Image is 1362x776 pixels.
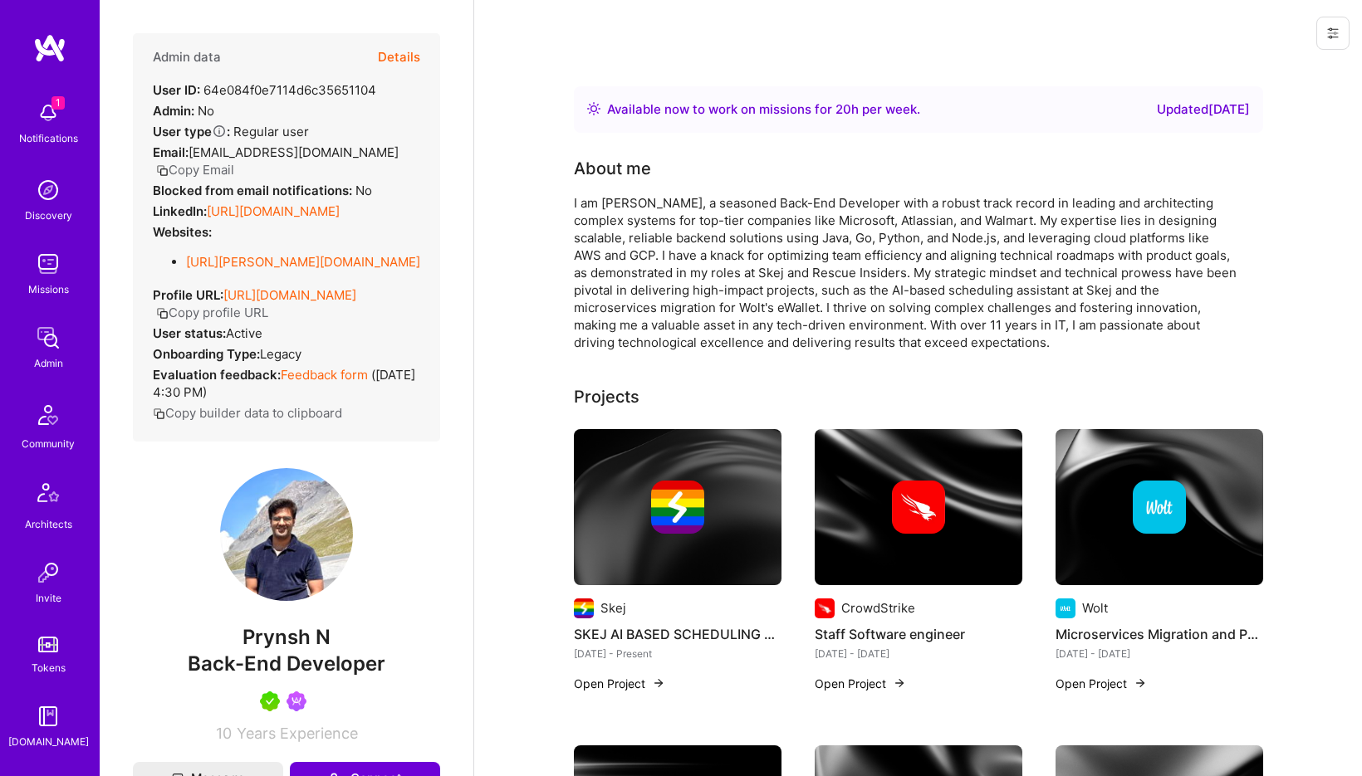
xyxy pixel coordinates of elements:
[153,144,189,160] strong: Email:
[574,645,781,662] div: [DATE] - Present
[260,346,301,362] span: legacy
[281,367,368,383] a: Feedback form
[28,395,68,435] img: Community
[32,659,66,676] div: Tokens
[156,164,169,177] i: icon Copy
[153,103,194,119] strong: Admin:
[153,102,214,120] div: No
[574,598,594,618] img: Company logo
[815,598,835,618] img: Company logo
[815,675,906,692] button: Open Project
[153,287,223,303] strong: Profile URL:
[32,96,65,129] img: bell
[32,173,65,207] img: discovery
[19,129,78,147] div: Notifications
[574,384,639,409] div: Projects
[287,691,306,711] img: Been on Mission
[32,700,65,733] img: guide book
[652,676,665,690] img: arrow-right
[25,207,72,224] div: Discovery
[153,50,221,65] h4: Admin data
[153,123,309,140] div: Regular user
[1056,598,1075,618] img: Company logo
[574,429,781,585] img: cover
[133,625,440,650] span: Prynsh N
[1133,481,1186,534] img: Company logo
[815,623,1022,645] h4: Staff Software engineer
[8,733,89,750] div: [DOMAIN_NAME]
[1056,623,1263,645] h4: Microservices Migration and Payment Solutions
[835,101,851,117] span: 20
[1082,599,1108,617] div: Wolt
[587,102,600,115] img: Availability
[216,725,232,742] span: 10
[156,307,169,320] i: icon Copy
[153,325,226,341] strong: User status:
[153,346,260,362] strong: Onboarding Type:
[153,82,200,98] strong: User ID:
[38,637,58,652] img: tokens
[153,183,355,198] strong: Blocked from email notifications:
[33,33,66,63] img: logo
[574,156,651,181] div: About me
[32,321,65,354] img: admin teamwork
[815,429,1022,585] img: cover
[574,623,781,645] h4: SKEJ AI BASED SCHEDULING ASSISTANT
[892,481,945,534] img: Company logo
[153,367,281,383] strong: Evaluation feedback:
[34,354,63,372] div: Admin
[378,33,420,81] button: Details
[1056,429,1263,585] img: cover
[156,304,268,321] button: Copy profile URL
[574,194,1238,351] div: I am [PERSON_NAME], a seasoned Back-End Developer with a robust track record in leading and archi...
[153,408,165,420] i: icon Copy
[153,404,342,422] button: Copy builder data to clipboard
[22,435,75,452] div: Community
[1134,676,1147,690] img: arrow-right
[226,325,262,341] span: Active
[36,589,61,607] div: Invite
[1056,675,1147,692] button: Open Project
[28,476,68,515] img: Architects
[32,247,65,281] img: teamwork
[237,725,358,742] span: Years Experience
[153,366,420,401] div: ( [DATE] 4:30 PM )
[841,599,915,617] div: CrowdStrike
[189,144,399,160] span: [EMAIL_ADDRESS][DOMAIN_NAME]
[607,100,920,120] div: Available now to work on missions for h per week .
[153,124,230,139] strong: User type :
[28,281,69,298] div: Missions
[153,203,207,219] strong: LinkedIn:
[207,203,340,219] a: [URL][DOMAIN_NAME]
[156,161,234,178] button: Copy Email
[893,676,906,690] img: arrow-right
[153,81,376,99] div: 64e084f0e7114d6c35651104
[260,691,280,711] img: A.Teamer in Residence
[188,652,385,676] span: Back-End Developer
[1157,100,1250,120] div: Updated [DATE]
[186,254,420,270] a: [URL][PERSON_NAME][DOMAIN_NAME]
[25,515,72,533] div: Architects
[32,556,65,589] img: Invite
[651,481,704,534] img: Company logo
[153,224,212,240] strong: Websites:
[600,599,626,617] div: Skej
[212,124,227,139] i: Help
[220,468,353,601] img: User Avatar
[51,96,65,110] span: 1
[815,645,1022,662] div: [DATE] - [DATE]
[1056,645,1263,662] div: [DATE] - [DATE]
[223,287,356,303] a: [URL][DOMAIN_NAME]
[574,675,665,692] button: Open Project
[153,182,372,199] div: No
